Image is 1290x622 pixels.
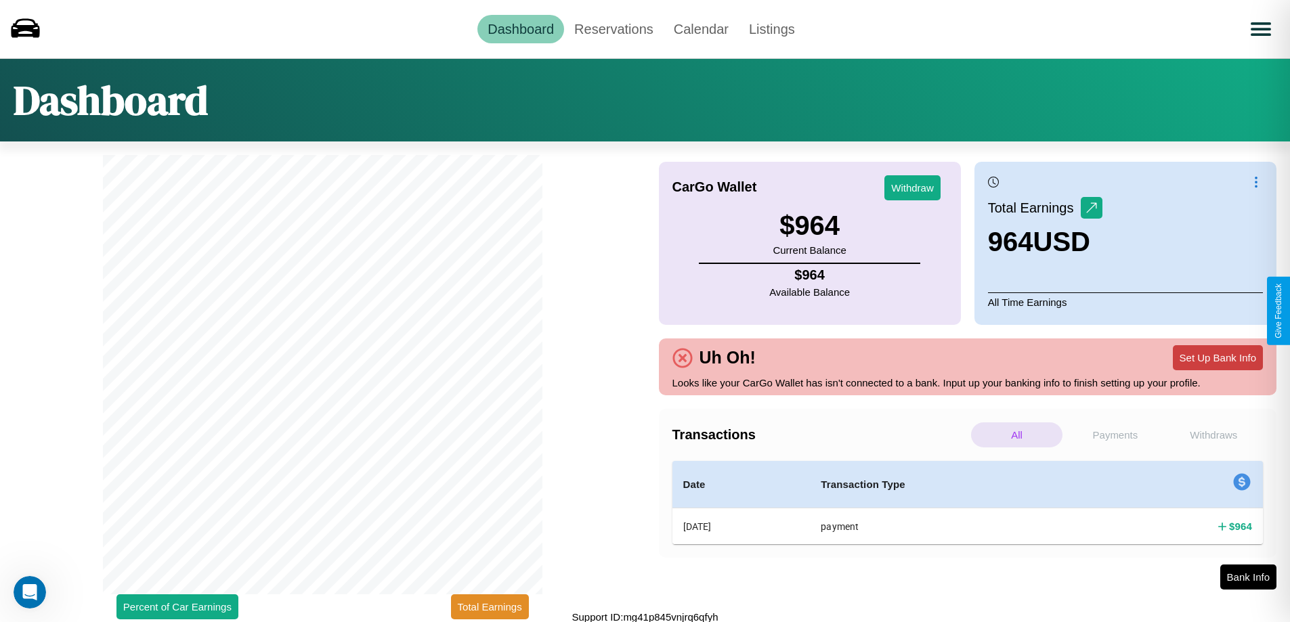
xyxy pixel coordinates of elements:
[1274,284,1283,338] div: Give Feedback
[1168,422,1260,447] p: Withdraws
[1229,519,1252,533] h4: $ 964
[116,594,238,619] button: Percent of Car Earnings
[664,15,739,43] a: Calendar
[988,227,1102,257] h3: 964 USD
[451,594,529,619] button: Total Earnings
[672,179,757,195] h4: CarGo Wallet
[1173,345,1263,370] button: Set Up Bank Info
[769,283,850,301] p: Available Balance
[14,576,46,608] iframe: Intercom live chat
[988,292,1263,311] p: All Time Earnings
[1069,422,1161,447] p: Payments
[672,461,1264,544] table: simple table
[672,427,968,443] h4: Transactions
[1220,564,1276,590] button: Bank Info
[693,348,762,368] h4: Uh Oh!
[884,175,941,200] button: Withdraw
[971,422,1062,447] p: All
[739,15,805,43] a: Listings
[1242,10,1280,48] button: Open menu
[683,476,800,493] h4: Date
[810,508,1102,545] th: payment
[672,374,1264,392] p: Looks like your CarGo Wallet has isn't connected to a bank. Input up your banking info to finish ...
[14,72,208,128] h1: Dashboard
[773,210,846,241] h3: $ 964
[821,476,1092,493] h4: Transaction Type
[672,508,811,545] th: [DATE]
[477,15,564,43] a: Dashboard
[988,196,1081,220] p: Total Earnings
[769,267,850,283] h4: $ 964
[564,15,664,43] a: Reservations
[773,241,846,259] p: Current Balance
